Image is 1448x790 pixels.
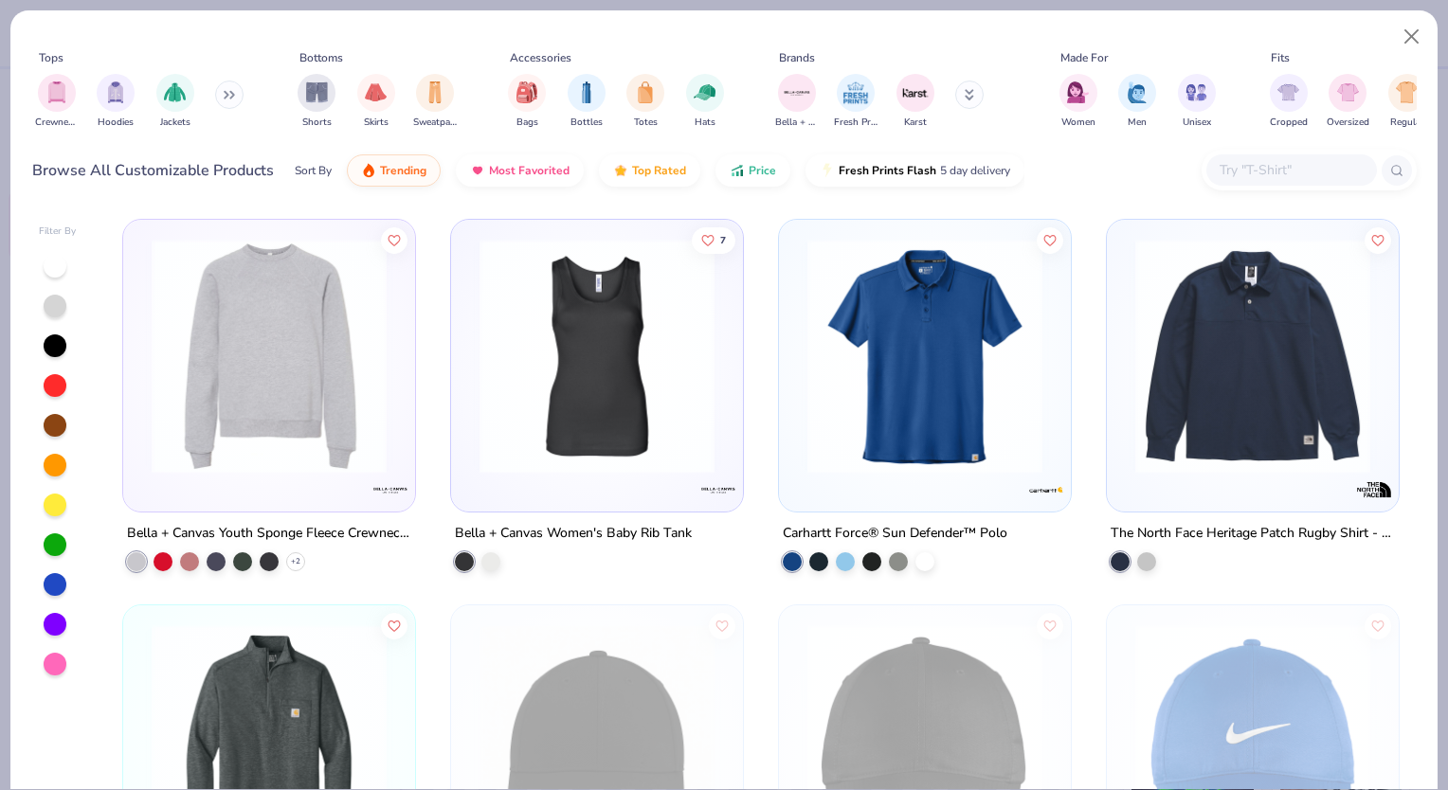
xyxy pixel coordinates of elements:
img: trending.gif [361,163,376,178]
div: filter for Totes [626,74,664,130]
img: 5a9023ed-7d6d-4891-9237-b2dc97029788 [470,239,724,474]
div: Tops [39,49,63,66]
button: filter button [1270,74,1308,130]
span: Skirts [364,116,389,130]
button: Like [1365,612,1391,638]
button: filter button [35,74,79,130]
img: Fresh Prints Image [842,79,870,107]
span: Bags [516,116,538,130]
img: flash.gif [820,163,835,178]
div: filter for Bags [508,74,546,130]
img: Hats Image [694,81,715,103]
span: Cropped [1270,116,1308,130]
button: Fresh Prints Flash5 day delivery [805,154,1024,187]
span: Karst [904,116,927,130]
button: filter button [97,74,135,130]
button: filter button [413,74,457,130]
span: Top Rated [632,163,686,178]
div: filter for Regular [1388,74,1426,130]
button: Like [1037,612,1063,638]
div: Accessories [510,49,571,66]
div: filter for Fresh Prints [834,74,878,130]
div: Bella + Canvas Women's Baby Rib Tank [455,522,692,546]
div: Browse All Customizable Products [32,159,274,182]
span: Trending [380,163,426,178]
img: Bella + Canvas logo [699,471,737,509]
button: filter button [1059,74,1097,130]
img: 626b04ab-a4d4-4cd1-a81f-6d75e88465bc [1052,239,1306,474]
span: Fresh Prints Flash [839,163,936,178]
div: filter for Bottles [568,74,606,130]
div: filter for Hoodies [97,74,135,130]
img: Bella + Canvas logo [371,471,409,509]
button: Like [1037,226,1063,253]
button: filter button [896,74,934,130]
button: Price [715,154,790,187]
div: filter for Skirts [357,74,395,130]
span: Unisex [1183,116,1211,130]
div: filter for Women [1059,74,1097,130]
div: Filter By [39,224,77,239]
img: 80137ec0-a204-4027-b2a6-56992861cb4d [142,239,396,474]
button: filter button [1388,74,1426,130]
span: + 2 [291,556,300,567]
span: Hoodies [98,116,134,130]
button: Like [709,612,735,638]
img: Bottles Image [576,81,597,103]
span: Fresh Prints [834,116,878,130]
span: Women [1061,116,1095,130]
span: Men [1128,116,1147,130]
div: filter for Sweatpants [413,74,457,130]
div: filter for Shorts [298,74,335,130]
button: filter button [834,74,878,130]
div: The North Face Heritage Patch Rugby Shirt - Women's [1111,522,1395,546]
img: Karst Image [901,79,930,107]
div: filter for Cropped [1270,74,1308,130]
div: filter for Oversized [1327,74,1369,130]
img: Shorts Image [306,81,328,103]
button: filter button [508,74,546,130]
div: Fits [1271,49,1290,66]
div: filter for Crewnecks [35,74,79,130]
div: filter for Unisex [1178,74,1216,130]
button: filter button [1327,74,1369,130]
div: filter for Hats [686,74,724,130]
img: Bags Image [516,81,537,103]
button: filter button [686,74,724,130]
div: Brands [779,49,815,66]
span: 7 [720,235,726,244]
img: Hoodies Image [105,81,126,103]
div: filter for Men [1118,74,1156,130]
span: Jackets [160,116,190,130]
div: filter for Karst [896,74,934,130]
button: Trending [347,154,441,187]
span: Regular [1390,116,1424,130]
img: Jackets Image [164,81,186,103]
button: Like [692,226,735,253]
button: filter button [156,74,194,130]
div: filter for Jackets [156,74,194,130]
button: filter button [775,74,819,130]
button: filter button [568,74,606,130]
span: Totes [634,116,658,130]
button: filter button [1118,74,1156,130]
img: most_fav.gif [470,163,485,178]
img: Cropped Image [1277,81,1299,103]
img: 29c91f75-c6f6-4f53-a3f2-641ff64a5ec6 [1126,239,1380,474]
button: filter button [1178,74,1216,130]
img: Regular Image [1396,81,1418,103]
span: Price [749,163,776,178]
span: 5 day delivery [940,160,1010,182]
div: Made For [1060,49,1108,66]
button: Top Rated [599,154,700,187]
button: Most Favorited [456,154,584,187]
div: filter for Bella + Canvas [775,74,819,130]
button: Like [382,612,408,638]
img: Bella + Canvas Image [783,79,811,107]
button: Like [1365,226,1391,253]
img: Oversized Image [1337,81,1359,103]
div: Bottoms [299,49,343,66]
img: a2eb7a3f-2b55-4b0a-bd2e-2a00e29b8df4 [798,239,1052,474]
input: Try "T-Shirt" [1218,159,1364,181]
span: Bottles [570,116,603,130]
